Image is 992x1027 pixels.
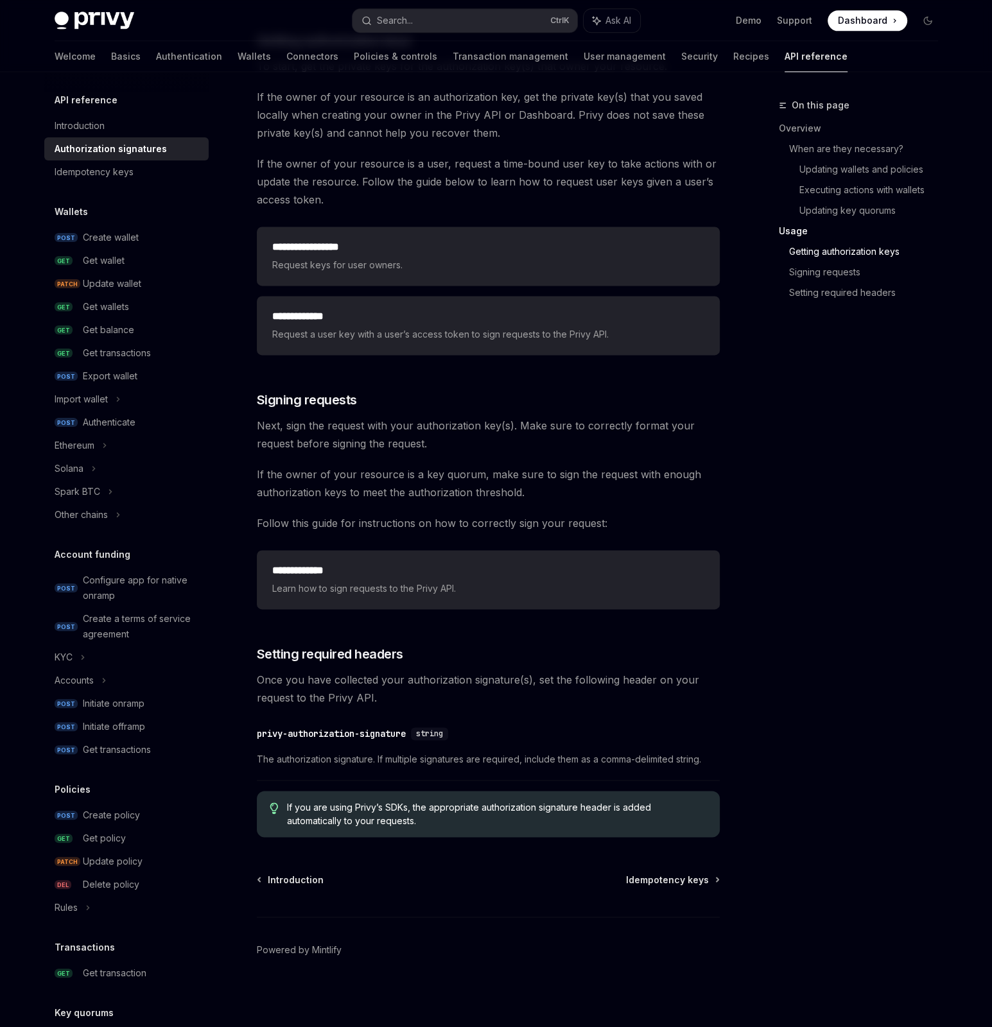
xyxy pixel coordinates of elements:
[55,12,134,30] img: dark logo
[733,41,769,72] a: Recipes
[83,807,140,823] div: Create policy
[55,969,73,978] span: GET
[55,745,78,755] span: POST
[55,349,73,358] span: GET
[55,279,80,289] span: PATCH
[55,834,73,843] span: GET
[83,877,139,892] div: Delete policy
[257,88,720,142] span: If the owner of your resource is an authorization key, get the private key(s) that you saved loca...
[83,322,134,338] div: Get balance
[44,715,209,738] a: POSTInitiate offramp
[257,514,720,532] span: Follow this guide for instructions on how to correctly sign your request:
[605,14,631,27] span: Ask AI
[257,550,720,609] a: **** **** ***Learn how to sign requests to the Privy API.
[44,272,209,295] a: PATCHUpdate wallet
[257,752,720,767] span: The authorization signature. If multiple signatures are required, include them as a comma-delimit...
[44,962,209,985] a: GETGet transaction
[83,611,201,642] div: Create a terms of service agreement
[238,41,271,72] a: Wallets
[377,13,413,28] div: Search...
[799,159,948,180] a: Updating wallets and policies
[83,253,125,268] div: Get wallet
[55,392,108,407] div: Import wallet
[55,857,80,867] span: PATCH
[44,411,209,434] a: POSTAuthenticate
[83,573,201,603] div: Configure app for native onramp
[55,233,78,243] span: POST
[55,811,78,820] span: POST
[44,137,209,160] a: Authorization signatures
[257,465,720,501] span: If the owner of your resource is a key quorum, make sure to sign the request with enough authoriz...
[55,507,108,522] div: Other chains
[83,345,151,361] div: Get transactions
[257,391,357,409] span: Signing requests
[779,221,948,241] a: Usage
[789,241,948,262] a: Getting authorization keys
[799,200,948,221] a: Updating key quorums
[789,282,948,303] a: Setting required headers
[55,418,78,427] span: POST
[44,226,209,249] a: POSTCreate wallet
[44,607,209,646] a: POSTCreate a terms of service agreement
[55,900,78,915] div: Rules
[55,782,91,797] h5: Policies
[55,41,96,72] a: Welcome
[44,341,209,365] a: GETGet transactions
[83,368,137,384] div: Export wallet
[83,299,129,315] div: Get wallets
[83,831,126,846] div: Get policy
[799,180,948,200] a: Executing actions with wallets
[44,873,209,896] a: DELDelete policy
[257,296,720,355] a: **** **** ***Request a user key with a user’s access token to sign requests to the Privy API.
[55,92,117,108] h5: API reference
[156,41,222,72] a: Authentication
[83,696,144,711] div: Initiate onramp
[550,15,570,26] span: Ctrl K
[44,295,209,318] a: GETGet wallets
[55,325,73,335] span: GET
[785,41,848,72] a: API reference
[55,583,78,593] span: POST
[111,41,141,72] a: Basics
[55,438,94,453] div: Ethereum
[270,802,279,814] svg: Tip
[55,1005,114,1021] h5: Key quorums
[257,671,720,707] span: Once you have collected your authorization signature(s), set the following header on your request...
[83,742,151,757] div: Get transactions
[352,9,577,32] button: Search...CtrlK
[44,318,209,341] a: GETGet balance
[268,873,324,886] span: Introduction
[55,880,71,890] span: DEL
[83,854,143,869] div: Update policy
[55,141,167,157] div: Authorization signatures
[55,204,88,220] h5: Wallets
[257,727,406,740] div: privy-authorization-signature
[55,940,115,955] h5: Transactions
[792,98,849,113] span: On this page
[55,547,130,562] h5: Account funding
[55,622,78,632] span: POST
[681,41,718,72] a: Security
[55,650,73,665] div: KYC
[272,327,704,342] span: Request a user key with a user’s access token to sign requests to the Privy API.
[55,164,134,180] div: Idempotency keys
[287,801,706,827] span: If you are using Privy’s SDKs, the appropriate authorization signature header is added automatica...
[257,417,720,453] span: Next, sign the request with your authorization key(s). Make sure to correctly format your request...
[286,41,338,72] a: Connectors
[44,804,209,827] a: POSTCreate policy
[789,139,948,159] a: When are they necessary?
[416,729,443,739] span: string
[55,484,100,499] div: Spark BTC
[55,722,78,732] span: POST
[777,14,812,27] a: Support
[918,10,938,31] button: Toggle dark mode
[453,41,568,72] a: Transaction management
[736,14,761,27] a: Demo
[354,41,437,72] a: Policies & controls
[83,965,146,981] div: Get transaction
[779,118,948,139] a: Overview
[44,160,209,184] a: Idempotency keys
[44,827,209,850] a: GETGet policy
[55,118,105,134] div: Introduction
[55,673,94,688] div: Accounts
